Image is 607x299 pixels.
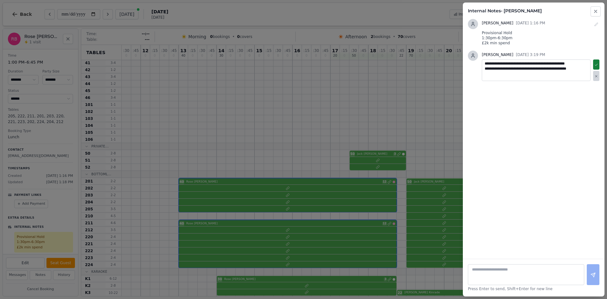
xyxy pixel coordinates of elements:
button: Edit note [593,19,599,29]
time: [DATE] 1:16 PM [516,21,545,25]
button: Add note (Enter) [587,264,599,285]
time: [DATE] 3:19 PM [516,53,545,57]
span: [PERSON_NAME] [482,53,513,57]
h2: Internal Notes - [PERSON_NAME] [468,8,599,14]
span: [PERSON_NAME] [482,21,513,25]
p: Provisional Hold 1:30pm-6:30pm £2k min spend [482,30,599,46]
button: Cancel [593,71,599,81]
p: Press Enter to send, Shift+Enter for new line [468,286,599,291]
button: Save [593,59,599,70]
